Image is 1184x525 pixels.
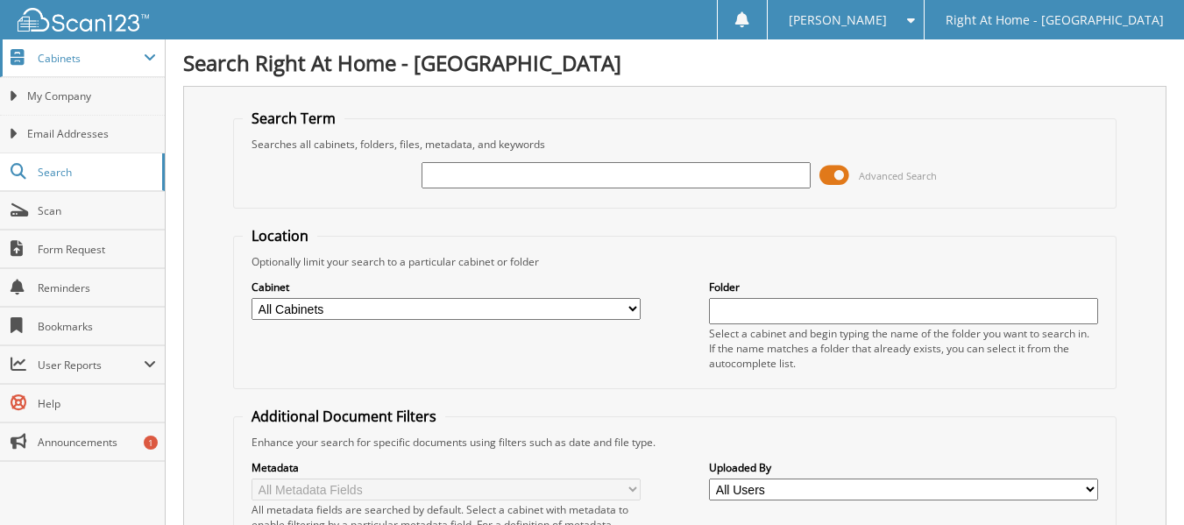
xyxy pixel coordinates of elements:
span: Announcements [38,435,156,450]
div: Optionally limit your search to a particular cabinet or folder [243,254,1107,269]
div: Searches all cabinets, folders, files, metadata, and keywords [243,137,1107,152]
h1: Search Right At Home - [GEOGRAPHIC_DATA] [183,48,1166,77]
div: Enhance your search for specific documents using filters such as date and file type. [243,435,1107,450]
legend: Additional Document Filters [243,407,445,426]
span: Reminders [38,280,156,295]
span: Help [38,396,156,411]
span: Advanced Search [859,169,937,182]
span: User Reports [38,358,144,372]
span: Right At Home - [GEOGRAPHIC_DATA] [946,15,1164,25]
label: Uploaded By [709,460,1098,475]
span: Email Addresses [27,126,156,142]
span: Scan [38,203,156,218]
span: Bookmarks [38,319,156,334]
span: Search [38,165,153,180]
label: Cabinet [252,280,641,294]
legend: Search Term [243,109,344,128]
span: My Company [27,89,156,104]
span: Form Request [38,242,156,257]
span: Cabinets [38,51,144,66]
img: scan123-logo-white.svg [18,8,149,32]
span: [PERSON_NAME] [789,15,887,25]
label: Metadata [252,460,641,475]
label: Folder [709,280,1098,294]
div: 1 [144,436,158,450]
div: Select a cabinet and begin typing the name of the folder you want to search in. If the name match... [709,326,1098,371]
legend: Location [243,226,317,245]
